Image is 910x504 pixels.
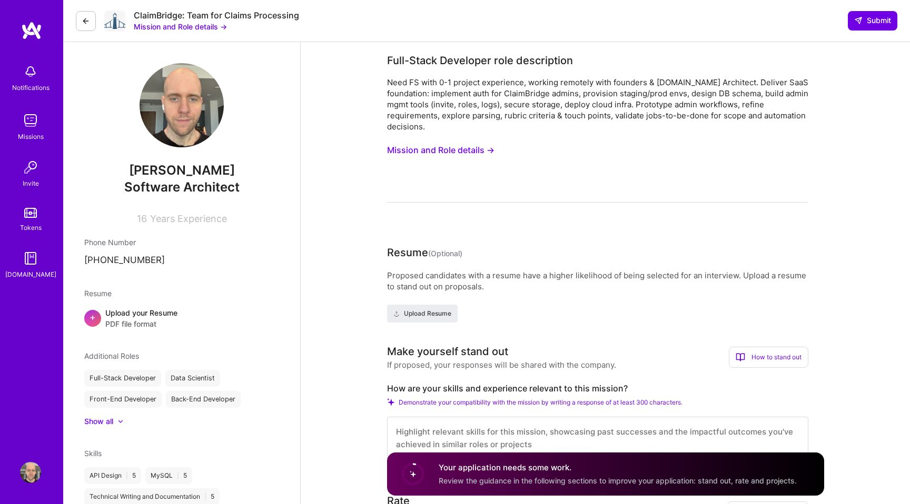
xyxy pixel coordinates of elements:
[126,471,128,480] span: |
[387,305,458,322] button: Upload Resume
[20,462,41,483] img: User Avatar
[145,467,192,484] div: MySQL 5
[439,476,797,485] span: Review the guidance in the following sections to improve your application: stand out, rate and pr...
[729,347,808,368] div: How to stand out
[387,398,394,406] i: Check
[104,11,125,32] img: Company Logo
[90,311,96,322] span: +
[20,61,41,82] img: bell
[105,318,177,329] span: PDF file format
[18,131,44,142] div: Missions
[140,63,224,147] img: User Avatar
[20,222,42,233] div: Tokens
[134,10,299,21] div: ClaimBridge: Team for Claims Processing
[20,110,41,131] img: teamwork
[24,208,37,218] img: tokens
[84,163,279,178] span: [PERSON_NAME]
[84,370,161,387] div: Full-Stack Developer
[105,307,177,329] div: Upload your Resume
[736,352,745,362] i: icon BookOpen
[84,254,279,267] p: [PHONE_NUMBER]
[177,471,179,480] span: |
[166,391,241,408] div: Back-End Developer
[854,16,863,25] i: icon SendLight
[12,82,50,93] div: Notifications
[137,213,147,224] span: 16
[150,213,227,224] span: Years Experience
[387,270,808,292] div: Proposed candidates with a resume have a higher likelihood of being selected for an interview. Up...
[84,238,136,247] span: Phone Number
[439,462,797,473] h4: Your application needs some work.
[84,416,113,427] div: Show all
[387,53,573,68] div: Full-Stack Developer role description
[387,77,808,132] div: Need FS with 0-1 project experience, working remotely with founders & [DOMAIN_NAME] Architect. De...
[84,449,102,458] span: Skills
[399,398,682,406] span: Demonstrate your compatibility with the mission by writing a response of at least 300 characters.
[84,307,279,329] div: +Upload your ResumePDF file format
[387,140,494,160] button: Mission and Role details →
[84,351,139,360] span: Additional Roles
[393,309,451,318] span: Upload Resume
[848,11,897,30] button: Submit
[17,462,44,483] a: User Avatar
[165,370,220,387] div: Data Scientist
[387,344,508,359] div: Make yourself stand out
[387,359,616,370] div: If proposed, your responses will be shared with the company.
[84,289,112,298] span: Resume
[387,245,462,261] div: Resume
[21,21,42,40] img: logo
[428,249,462,258] span: (Optional)
[5,269,56,280] div: [DOMAIN_NAME]
[854,15,891,26] span: Submit
[387,383,808,394] label: How are your skills and experience relevant to this mission?
[20,157,41,178] img: Invite
[20,248,41,269] img: guide book
[134,21,227,32] button: Mission and Role details →
[23,178,39,189] div: Invite
[82,17,90,25] i: icon LeftArrowDark
[84,391,162,408] div: Front-End Developer
[124,179,240,195] span: Software Architect
[204,492,206,501] span: |
[84,467,141,484] div: API Design 5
